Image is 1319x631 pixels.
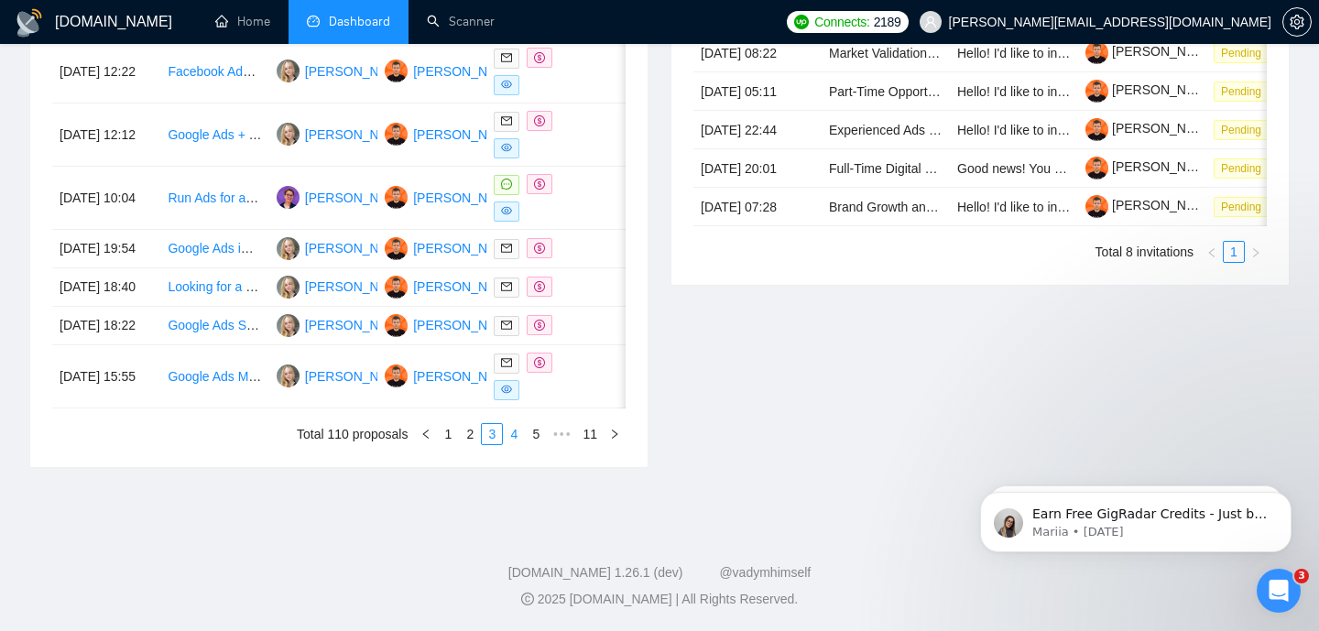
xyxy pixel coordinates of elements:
[427,14,495,29] a: searchScanner
[168,64,497,79] a: Facebook Ads Specialist Needed for Digital Product Sales
[277,314,300,337] img: KK
[385,276,408,299] img: YY
[305,188,410,208] div: [PERSON_NAME]
[693,111,822,149] td: [DATE] 22:44
[277,190,410,204] a: NV[PERSON_NAME]
[1245,241,1267,263] li: Next Page
[15,8,44,38] img: logo
[1085,198,1217,212] a: [PERSON_NAME]
[168,279,468,294] a: Looking for a Google Ads Grant for Nonprofits Expert
[794,15,809,29] img: upwork-logo.png
[1214,120,1269,140] span: Pending
[526,424,546,444] a: 5
[277,317,410,332] a: KK[PERSON_NAME]
[438,424,458,444] a: 1
[277,368,410,383] a: KK[PERSON_NAME]
[160,345,268,408] td: Google Ads Manager for Dental Practices (Ongoing Role)
[1085,195,1108,218] img: c14xhZlC-tuZVDV19vT9PqPao_mWkLBFZtPhMWXnAzD5A78GLaVOfmL__cgNkALhSq
[413,125,518,145] div: [PERSON_NAME]
[501,281,512,292] span: mail
[1085,159,1217,174] a: [PERSON_NAME]
[501,357,512,368] span: mail
[1223,241,1245,263] li: 1
[168,241,471,256] a: Google Ads iOS App Install Campaigns Audit Needed
[52,167,160,230] td: [DATE] 10:04
[534,243,545,254] span: dollar
[822,34,950,72] td: Market Validation & A/B Testing for Pre-Launch App
[1214,82,1269,102] span: Pending
[501,243,512,254] span: mail
[52,230,160,268] td: [DATE] 19:54
[305,277,410,297] div: [PERSON_NAME]
[924,16,937,28] span: user
[1214,45,1276,60] a: Pending
[1201,241,1223,263] li: Previous Page
[822,149,950,188] td: Full-Time Digital Marketing Generalist (B2B SaaS Growth)
[1283,15,1311,29] span: setting
[829,161,1160,176] a: Full-Time Digital Marketing Generalist (B2B SaaS Growth)
[385,60,408,82] img: YY
[534,179,545,190] span: dollar
[160,167,268,230] td: Run Ads for a SAAS
[1294,569,1309,583] span: 3
[1214,43,1269,63] span: Pending
[52,103,160,167] td: [DATE] 12:12
[160,230,268,268] td: Google Ads iOS App Install Campaigns Audit Needed
[482,424,502,444] a: 3
[953,453,1319,582] iframe: Intercom notifications message
[1201,241,1223,263] button: left
[501,320,512,331] span: mail
[814,12,869,32] span: Connects:
[413,188,518,208] div: [PERSON_NAME]
[534,281,545,292] span: dollar
[504,424,524,444] a: 4
[80,53,316,505] span: Earn Free GigRadar Credits - Just by Sharing Your Story! 💬 Want more credits for sending proposal...
[829,84,1172,99] a: Part-Time Opportunities for Students to Earn While Studying
[459,423,481,445] li: 2
[168,369,494,384] a: Google Ads Manager for Dental Practices (Ongoing Role)
[385,278,518,293] a: YY[PERSON_NAME]
[525,423,547,445] li: 5
[215,14,270,29] a: homeHome
[822,188,950,226] td: Brand Growth and Customer Acquisition Specialist
[1214,199,1276,213] a: Pending
[829,46,1121,60] a: Market Validation & A/B Testing for Pre-Launch App
[297,423,408,445] li: Total 110 proposals
[1214,83,1276,98] a: Pending
[534,115,545,126] span: dollar
[385,123,408,146] img: YY
[534,357,545,368] span: dollar
[168,318,423,332] a: Google Ads Setup & Campaign Management
[413,315,518,335] div: [PERSON_NAME]
[501,79,512,90] span: eye
[534,52,545,63] span: dollar
[277,240,410,255] a: KK[PERSON_NAME]
[305,61,410,82] div: [PERSON_NAME]
[1282,7,1312,37] button: setting
[501,179,512,190] span: message
[415,423,437,445] li: Previous Page
[277,237,300,260] img: KK
[693,149,822,188] td: [DATE] 20:01
[305,315,410,335] div: [PERSON_NAME]
[52,40,160,103] td: [DATE] 12:22
[693,34,822,72] td: [DATE] 08:22
[160,40,268,103] td: Facebook Ads Specialist Needed for Digital Product Sales
[547,423,576,445] li: Next 5 Pages
[413,238,518,258] div: [PERSON_NAME]
[521,593,534,605] span: copyright
[385,364,408,387] img: YY
[1257,569,1301,613] iframe: Intercom live chat
[460,424,480,444] a: 2
[52,268,160,307] td: [DATE] 18:40
[277,126,410,141] a: KK[PERSON_NAME]
[822,111,950,149] td: Experienced Ads Specialist Needed for Facebook & Google Ads Optimization (Personalized Caricatures)
[385,186,408,209] img: YY
[52,307,160,345] td: [DATE] 18:22
[385,317,518,332] a: YY[PERSON_NAME]
[385,240,518,255] a: YY[PERSON_NAME]
[609,429,620,440] span: right
[305,125,410,145] div: [PERSON_NAME]
[501,115,512,126] span: mail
